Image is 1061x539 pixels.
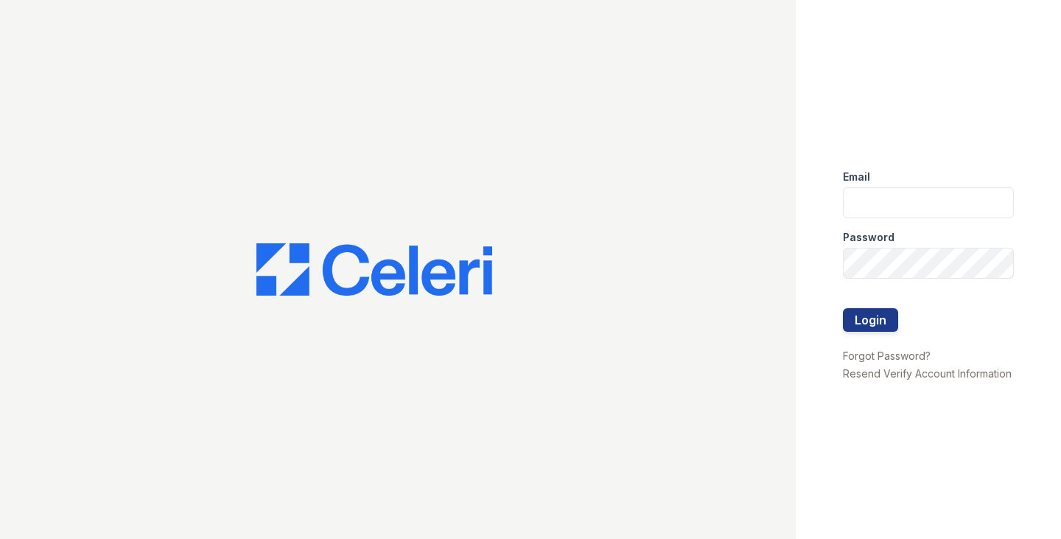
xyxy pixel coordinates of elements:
a: Forgot Password? [843,350,931,362]
label: Password [843,230,894,245]
label: Email [843,170,870,184]
button: Login [843,308,898,332]
a: Resend Verify Account Information [843,367,1012,380]
img: CE_Logo_Blue-a8612792a0a2168367f1c8372b55b34899dd931a85d93a1a3d3e32e68fde9ad4.png [256,243,492,296]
